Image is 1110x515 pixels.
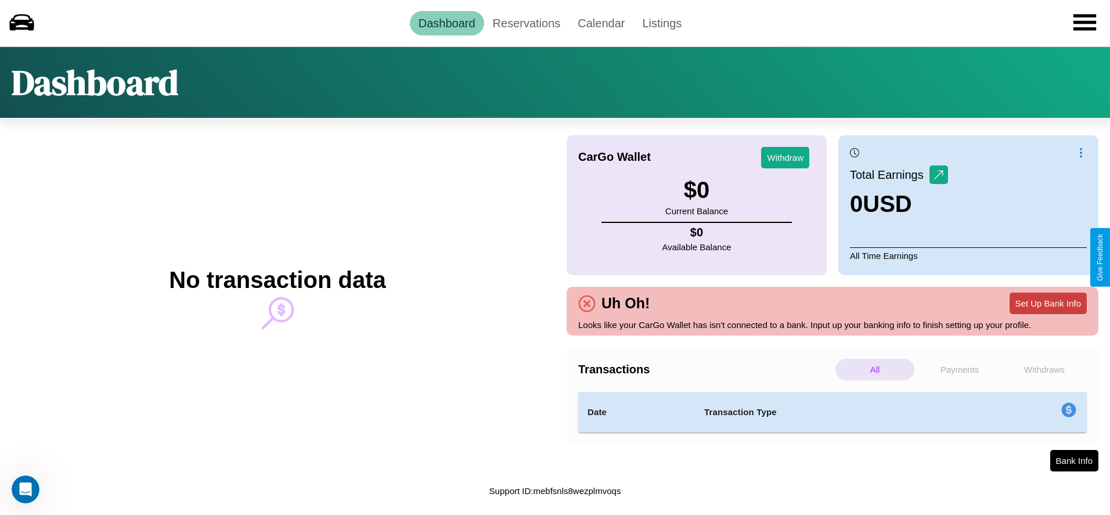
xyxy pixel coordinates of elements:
[410,11,484,35] a: Dashboard
[850,191,948,217] h3: 0 USD
[662,239,731,255] p: Available Balance
[569,11,633,35] a: Calendar
[835,359,914,380] p: All
[489,483,621,499] p: Support ID: mebfsnls8wezplmvoqs
[578,317,1087,333] p: Looks like your CarGo Wallet has isn't connected to a bank. Input up your banking info to finish ...
[12,476,39,503] iframe: Intercom live chat
[484,11,570,35] a: Reservations
[169,267,385,293] h2: No transaction data
[665,203,728,219] p: Current Balance
[633,11,690,35] a: Listings
[662,226,731,239] h4: $ 0
[850,247,1087,264] p: All Time Earnings
[1005,359,1084,380] p: Withdraws
[665,177,728,203] h3: $ 0
[578,150,651,164] h4: CarGo Wallet
[588,405,686,419] h4: Date
[578,363,832,376] h4: Transactions
[596,295,655,312] h4: Uh Oh!
[704,405,967,419] h4: Transaction Type
[850,164,929,185] p: Total Earnings
[1050,450,1098,471] button: Bank Info
[1096,234,1104,281] div: Give Feedback
[12,59,178,106] h1: Dashboard
[1010,293,1087,314] button: Set Up Bank Info
[920,359,999,380] p: Payments
[578,392,1087,433] table: simple table
[761,147,809,168] button: Withdraw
